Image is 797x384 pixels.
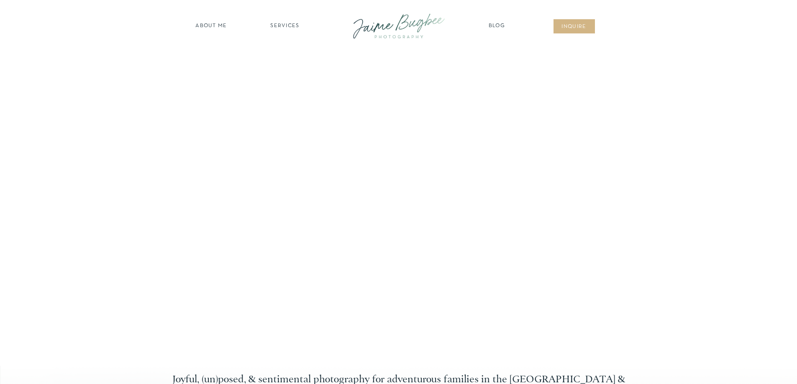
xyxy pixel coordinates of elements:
[487,22,507,31] a: Blog
[261,22,309,31] a: SERVICES
[193,22,230,31] a: about ME
[557,23,591,31] a: inqUIre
